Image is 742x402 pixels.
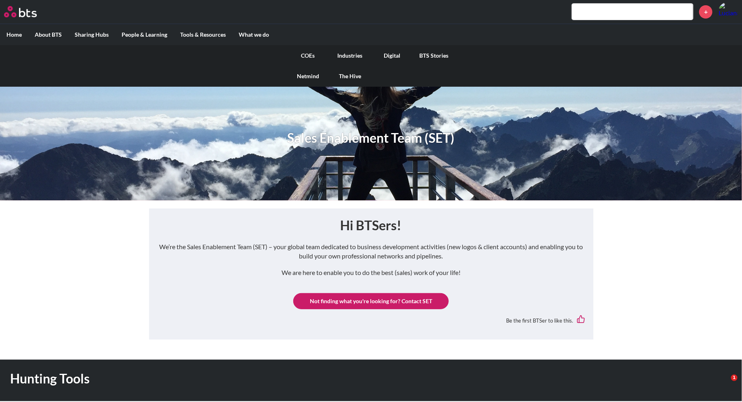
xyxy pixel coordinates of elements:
[288,129,455,147] h1: Sales Enablement Team (SET)
[719,2,738,21] img: Luciana de Camargo Pereira
[731,375,738,381] span: 1
[157,309,585,331] div: Be the first BTSer to like this.
[68,24,115,45] label: Sharing Hubs
[157,217,585,235] h1: Hi BTSers!
[232,24,275,45] label: What we do
[715,375,734,394] iframe: Intercom live chat
[159,243,583,259] em: We’re the Sales Enablement Team (SET) – your global team dedicated to business development activi...
[293,293,449,309] a: Not finding what you're looking for? Contact SET
[719,2,738,21] a: Profile
[282,269,460,276] em: We are here to enable you to do the best (sales) work of your life!
[115,24,174,45] label: People & Learning
[28,24,68,45] label: About BTS
[4,6,37,17] img: BTS Logo
[4,6,52,17] a: Go home
[174,24,232,45] label: Tools & Resources
[699,5,713,19] a: +
[10,370,515,388] h1: Hunting Tools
